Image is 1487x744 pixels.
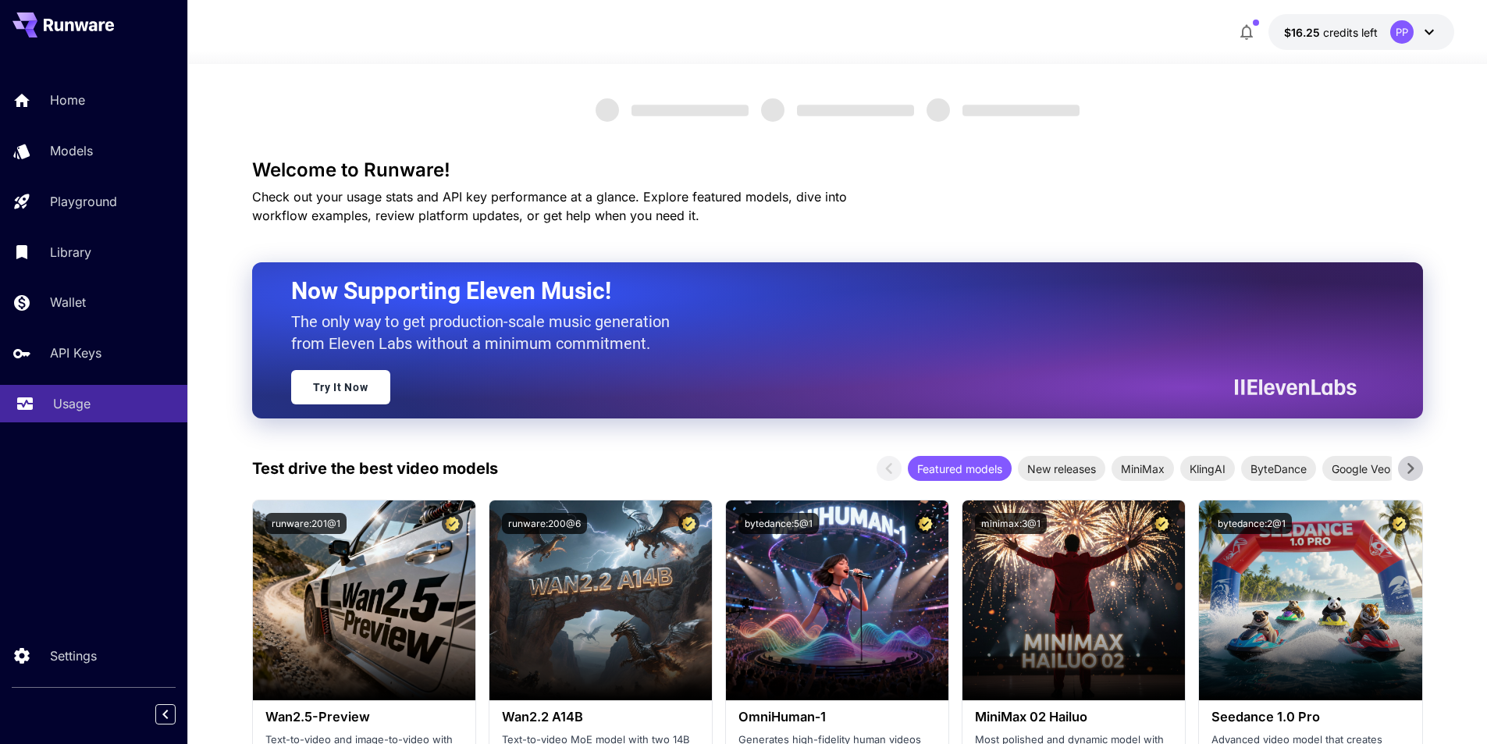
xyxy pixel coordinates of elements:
h3: Wan2.5-Preview [265,710,463,724]
button: Certified Model – Vetted for best performance and includes a commercial license. [442,513,463,534]
span: Google Veo [1322,461,1400,477]
span: Check out your usage stats and API key performance at a glance. Explore featured models, dive int... [252,189,847,223]
div: KlingAI [1180,456,1235,481]
span: Featured models [908,461,1012,477]
h3: Seedance 1.0 Pro [1211,710,1409,724]
p: Settings [50,646,97,665]
p: API Keys [50,344,101,362]
p: Models [50,141,93,160]
div: PP [1390,20,1414,44]
div: $16.24848 [1284,24,1378,41]
span: KlingAI [1180,461,1235,477]
img: alt [962,500,1185,700]
span: MiniMax [1112,461,1174,477]
img: alt [1199,500,1421,700]
h3: Welcome to Runware! [252,159,1423,181]
p: Playground [50,192,117,211]
div: Collapse sidebar [167,700,187,728]
button: Certified Model – Vetted for best performance and includes a commercial license. [1389,513,1410,534]
button: runware:200@6 [502,513,587,534]
img: alt [489,500,712,700]
span: ByteDance [1241,461,1316,477]
p: Library [50,243,91,262]
p: Wallet [50,293,86,311]
p: Test drive the best video models [252,457,498,480]
span: New releases [1018,461,1105,477]
img: alt [253,500,475,700]
h3: MiniMax 02 Hailuo [975,710,1172,724]
button: Collapse sidebar [155,704,176,724]
span: credits left [1323,26,1378,39]
button: Certified Model – Vetted for best performance and includes a commercial license. [915,513,936,534]
button: $16.24848PP [1268,14,1454,50]
button: Certified Model – Vetted for best performance and includes a commercial license. [1151,513,1172,534]
h2: Now Supporting Eleven Music! [291,276,1345,306]
button: Certified Model – Vetted for best performance and includes a commercial license. [678,513,699,534]
div: ByteDance [1241,456,1316,481]
a: Try It Now [291,370,390,404]
span: $16.25 [1284,26,1323,39]
div: Featured models [908,456,1012,481]
p: The only way to get production-scale music generation from Eleven Labs without a minimum commitment. [291,311,681,354]
div: Google Veo [1322,456,1400,481]
h3: OmniHuman‑1 [738,710,936,724]
h3: Wan2.2 A14B [502,710,699,724]
div: New releases [1018,456,1105,481]
button: runware:201@1 [265,513,347,534]
button: minimax:3@1 [975,513,1047,534]
button: bytedance:2@1 [1211,513,1292,534]
p: Home [50,91,85,109]
img: alt [726,500,948,700]
p: Usage [53,394,91,413]
button: bytedance:5@1 [738,513,819,534]
div: MiniMax [1112,456,1174,481]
